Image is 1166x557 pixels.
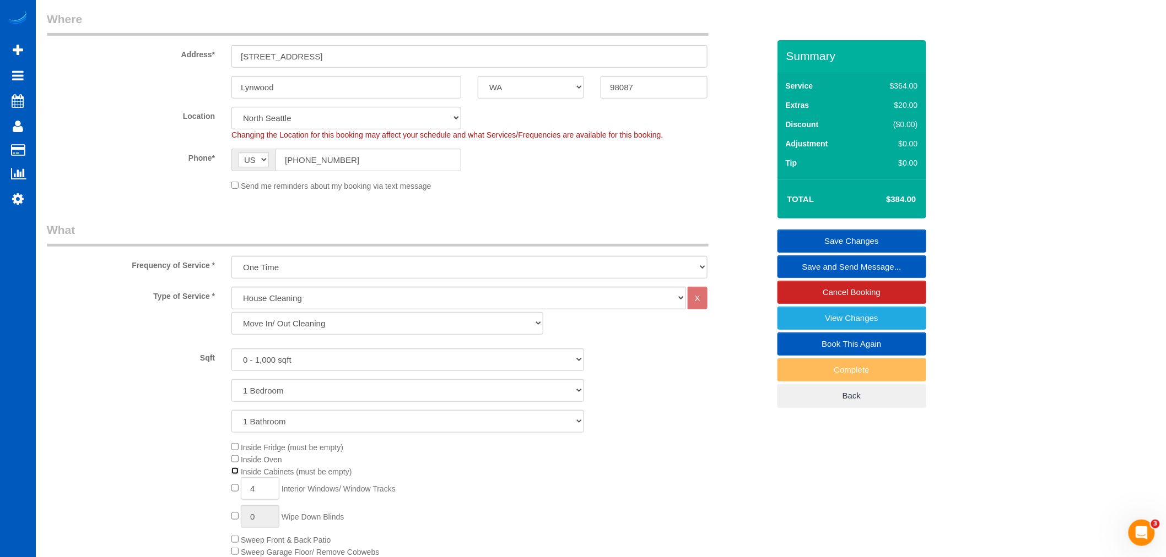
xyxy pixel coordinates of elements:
label: Extras [786,100,809,111]
span: Wipe Down Blinds [282,512,344,521]
label: Frequency of Service * [39,256,223,271]
div: ($0.00) [867,119,918,130]
label: Address* [39,45,223,60]
input: Phone* [276,149,461,171]
h3: Summary [786,50,921,62]
span: Sweep Front & Back Patio [241,536,331,544]
a: Save and Send Message... [778,255,926,278]
span: Inside Fridge (must be empty) [241,443,343,452]
span: Send me reminders about my booking via text message [241,182,431,190]
label: Adjustment [786,138,828,149]
h4: $384.00 [853,195,916,204]
input: City* [231,76,461,99]
label: Tip [786,157,797,168]
label: Type of Service * [39,287,223,302]
label: Sqft [39,348,223,363]
a: View Changes [778,307,926,330]
div: $364.00 [867,80,918,91]
a: Book This Again [778,332,926,356]
a: Back [778,384,926,407]
label: Discount [786,119,819,130]
span: Changing the Location for this booking may affect your schedule and what Services/Frequencies are... [231,130,663,139]
a: Cancel Booking [778,281,926,304]
img: Automaid Logo [7,11,29,26]
div: $0.00 [867,157,918,168]
span: Inside Cabinets (must be empty) [241,467,352,476]
div: $20.00 [867,100,918,111]
span: Interior Windows/ Window Tracks [282,484,396,493]
legend: Where [47,11,709,36]
legend: What [47,222,709,247]
label: Phone* [39,149,223,163]
span: Inside Oven [241,455,282,464]
a: Save Changes [778,230,926,253]
div: $0.00 [867,138,918,149]
input: Zip Code* [601,76,707,99]
span: Sweep Garage Floor/ Remove Cobwebs [241,548,379,556]
iframe: Intercom live chat [1129,520,1155,546]
label: Service [786,80,813,91]
strong: Total [787,194,814,204]
span: 3 [1151,520,1160,528]
label: Location [39,107,223,122]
